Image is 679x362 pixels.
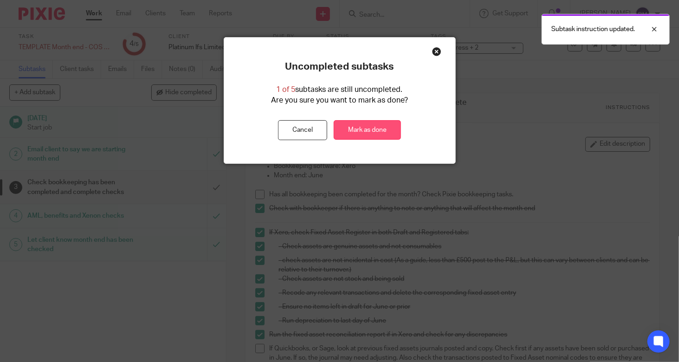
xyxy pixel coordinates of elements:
p: Are you sure you want to mark as done? [271,95,408,106]
div: Close this dialog window [432,47,441,56]
span: 1 of 5 [277,86,296,93]
p: Uncompleted subtasks [285,61,394,73]
p: Subtask instruction updated. [551,25,635,34]
p: subtasks are still uncompleted. [277,84,403,95]
button: Cancel [278,120,327,140]
a: Mark as done [334,120,401,140]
